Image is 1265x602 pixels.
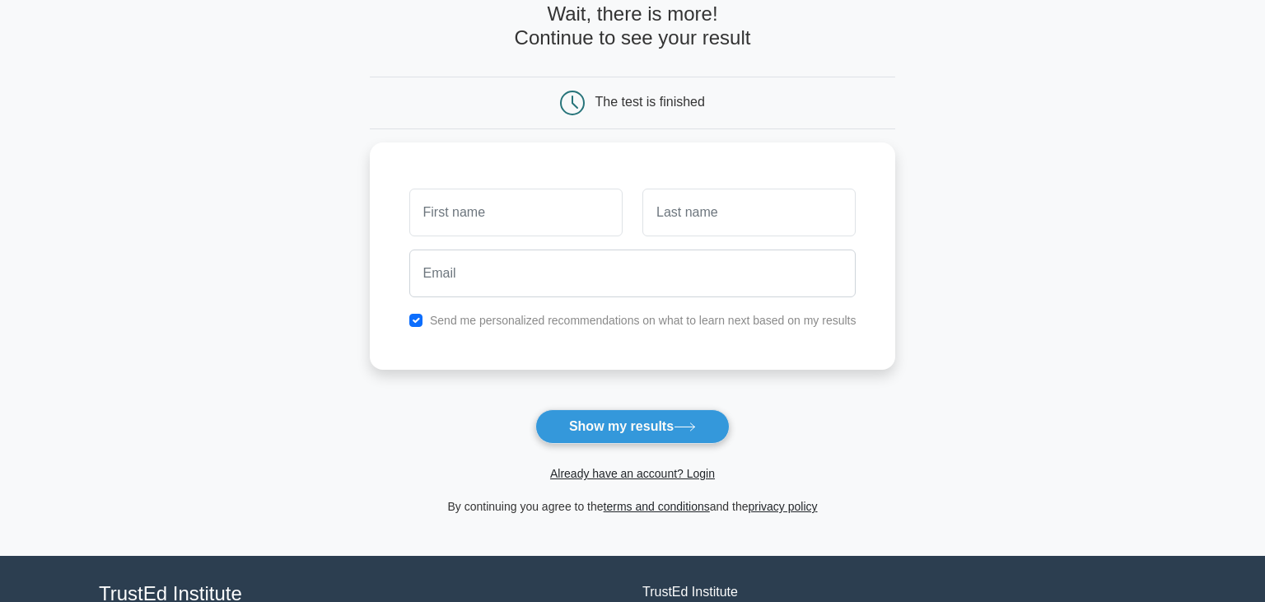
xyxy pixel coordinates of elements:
input: Email [409,250,857,297]
a: terms and conditions [604,500,710,513]
label: Send me personalized recommendations on what to learn next based on my results [430,314,857,327]
a: privacy policy [749,500,818,513]
div: By continuing you agree to the and the [360,497,906,516]
a: Already have an account? Login [550,467,715,480]
h4: Wait, there is more! Continue to see your result [370,2,896,50]
div: The test is finished [595,95,705,109]
input: Last name [642,189,856,236]
button: Show my results [535,409,730,444]
input: First name [409,189,623,236]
